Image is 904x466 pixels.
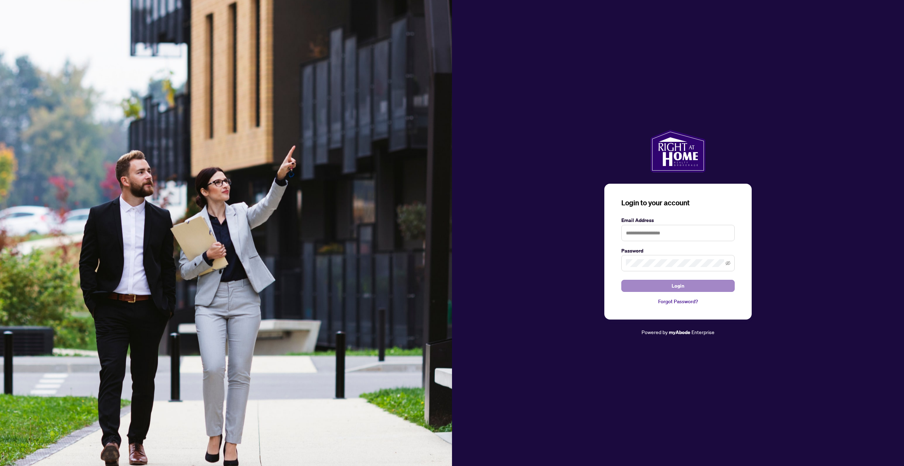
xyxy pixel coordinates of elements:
span: eye-invisible [725,261,730,266]
span: Login [672,280,684,292]
button: Login [621,280,735,292]
span: Powered by [642,329,668,335]
label: Email Address [621,216,735,224]
a: Forgot Password? [621,298,735,305]
span: Enterprise [691,329,714,335]
img: ma-logo [650,130,705,172]
label: Password [621,247,735,255]
a: myAbode [669,328,690,336]
h3: Login to your account [621,198,735,208]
